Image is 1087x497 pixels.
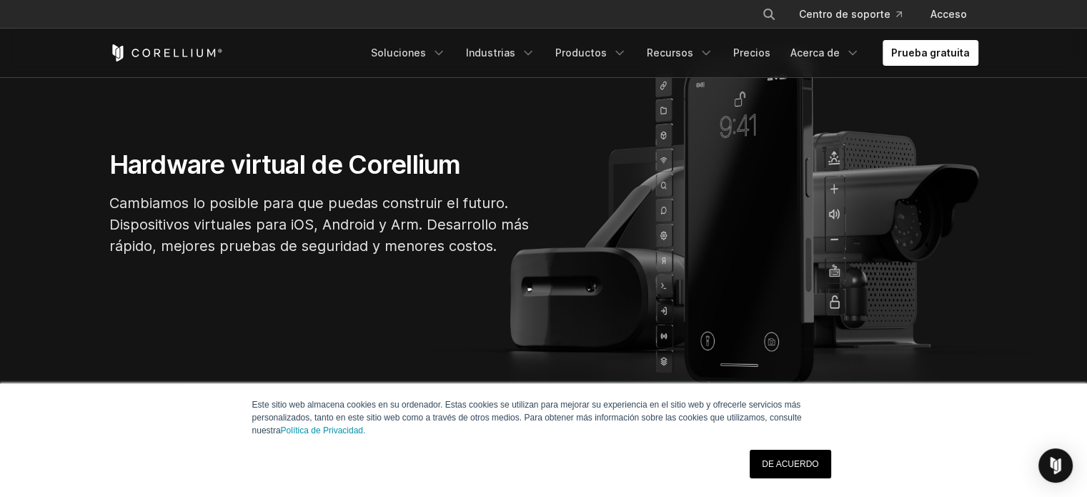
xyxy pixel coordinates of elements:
[109,149,461,180] font: Hardware virtual de Corellium
[362,40,978,66] div: Menú de navegación
[371,46,426,59] font: Soluciones
[745,1,978,27] div: Menú de navegación
[790,46,840,59] font: Acerca de
[733,46,770,59] font: Precios
[762,459,818,469] font: DE ACUERDO
[281,425,366,436] a: Política de Privacidad.
[109,44,223,61] a: Página de inicio de Corellium
[555,46,607,59] font: Productos
[891,46,970,59] font: Prueba gratuita
[930,8,967,20] font: Acceso
[799,8,890,20] font: Centro de soporte
[647,46,693,59] font: Recursos
[1038,448,1073,483] div: Open Intercom Messenger
[750,450,830,478] a: DE ACUERDO
[756,1,782,27] button: Buscar
[252,400,802,436] font: Este sitio web almacena cookies en su ordenador. Estas cookies se utilizan para mejorar su experi...
[109,195,529,255] font: Cambiamos lo posible para que puedas construir el futuro. Dispositivos virtuales para iOS, Androi...
[466,46,515,59] font: Industrias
